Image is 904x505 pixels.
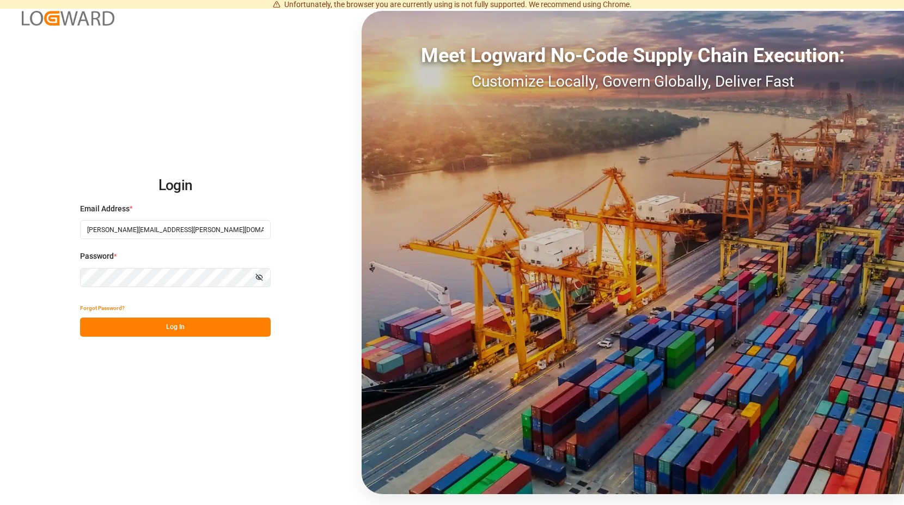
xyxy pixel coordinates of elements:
[362,41,904,70] div: Meet Logward No-Code Supply Chain Execution:
[80,251,114,262] span: Password
[80,168,271,203] h2: Login
[80,318,271,337] button: Log In
[22,11,114,26] img: Logward_new_orange.png
[362,70,904,93] div: Customize Locally, Govern Globally, Deliver Fast
[80,203,130,215] span: Email Address
[80,220,271,239] input: Enter your email
[80,299,125,318] button: Forgot Password?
